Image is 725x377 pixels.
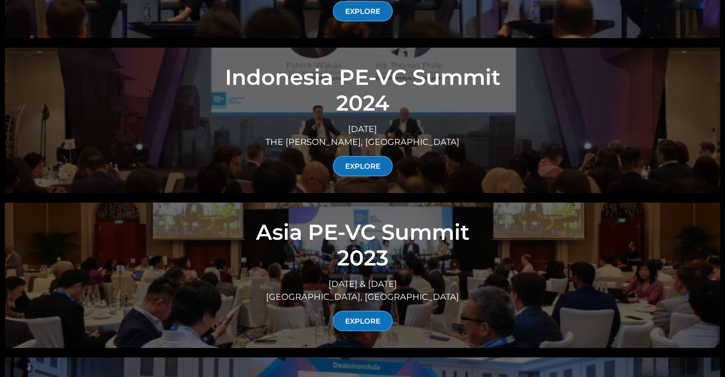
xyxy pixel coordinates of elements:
a: EXPLORE [333,156,393,176]
div: [DATE] THE [PERSON_NAME], [GEOGRAPHIC_DATA] [21,123,704,149]
a: EXPLORE [333,1,393,21]
h2: Indonesia PE-VC Summit 2024 [21,64,704,116]
div: [DATE] & [DATE] [GEOGRAPHIC_DATA], [GEOGRAPHIC_DATA] [21,278,704,304]
h2: Asia PE-VC Summit 2023 [21,219,704,271]
a: EXPLORE [333,311,393,331]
